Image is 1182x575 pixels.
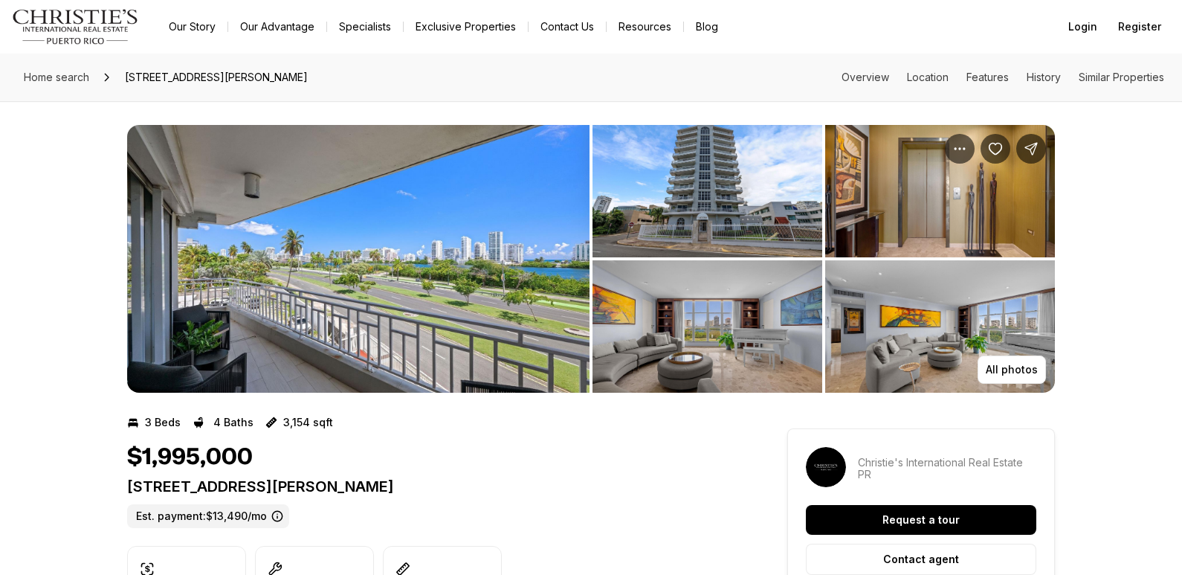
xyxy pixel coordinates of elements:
[529,16,606,37] button: Contact Us
[592,125,1055,393] li: 2 of 11
[18,65,95,89] a: Home search
[806,544,1036,575] button: Contact agent
[283,417,333,428] p: 3,154 sqft
[883,553,959,565] p: Contact agent
[882,514,960,526] p: Request a tour
[24,71,89,83] span: Home search
[607,16,683,37] a: Resources
[684,16,730,37] a: Blog
[157,16,227,37] a: Our Story
[127,504,289,528] label: Est. payment: $13,490/mo
[907,71,949,83] a: Skip to: Location
[981,134,1010,164] button: Save Property: 548 Hoare St. LAGUNA #3
[127,125,590,393] button: View image gallery
[145,417,181,428] p: 3 Beds
[1109,12,1170,42] button: Register
[213,417,253,428] p: 4 Baths
[127,125,1055,393] div: Listing Photos
[1059,12,1106,42] button: Login
[986,364,1038,376] p: All photos
[592,260,822,393] button: View image gallery
[1016,134,1046,164] button: Share Property: 548 Hoare St. LAGUNA #3
[327,16,403,37] a: Specialists
[592,125,822,257] button: View image gallery
[119,65,314,89] span: [STREET_ADDRESS][PERSON_NAME]
[404,16,528,37] a: Exclusive Properties
[127,478,734,495] p: [STREET_ADDRESS][PERSON_NAME]
[127,125,590,393] li: 1 of 11
[945,134,975,164] button: Property options
[858,457,1036,481] p: Christie's International Real Estate PR
[127,443,253,472] h1: $1,995,000
[842,71,889,83] a: Skip to: Overview
[1027,71,1061,83] a: Skip to: History
[806,505,1036,535] button: Request a tour
[842,71,1164,83] nav: Page section menu
[193,411,253,434] button: 4 Baths
[1068,21,1097,33] span: Login
[1118,21,1161,33] span: Register
[978,356,1046,384] button: All photos
[228,16,326,37] a: Our Advantage
[1079,71,1164,83] a: Skip to: Similar Properties
[825,125,1055,257] button: View image gallery
[966,71,1009,83] a: Skip to: Features
[825,260,1055,393] button: View image gallery
[12,9,139,45] img: logo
